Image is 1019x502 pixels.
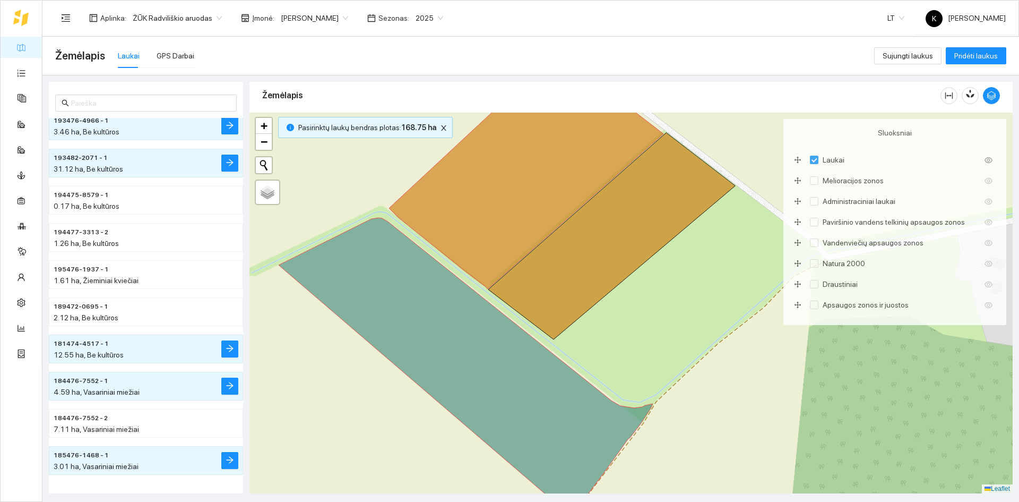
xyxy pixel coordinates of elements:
span: 195476-1937 - 1 [54,265,109,275]
button: menu-unfold [55,7,76,29]
span: Įmonė : [252,12,274,24]
input: Paieška [71,97,230,109]
span: drag [794,260,807,267]
span: Natura 2000 [818,258,869,269]
button: Initiate a new search [256,157,272,173]
span: 12.55 ha, Be kultūros [54,351,124,359]
span: 1.26 ha, Be kultūros [54,239,119,248]
span: 194475-8579 - 1 [54,190,109,200]
span: arrow-right [226,121,234,131]
span: 4.59 ha, Vasariniai miežiai [54,388,140,396]
div: Žemėlapis [262,80,940,110]
span: calendar [367,14,376,22]
b: 168.75 ha [401,123,436,132]
span: Sluoksniai [878,127,912,139]
span: eye [985,156,992,164]
span: 3.01 ha, Vasariniai miežiai [54,462,139,471]
span: drag [794,218,807,226]
span: eye [985,198,992,206]
span: eye [985,280,992,288]
span: Administraciniai laukai [818,195,900,207]
span: LT [887,10,904,26]
span: 184476-7552 - 1 [54,376,108,386]
span: eye [985,218,992,226]
span: K [932,10,936,27]
span: Žemėlapis [55,47,105,64]
button: arrow-right [221,378,238,395]
span: menu-unfold [61,13,71,23]
span: 184476-7552 - 2 [54,413,108,423]
span: drag [794,156,807,164]
span: search [62,99,69,107]
a: Zoom out [256,134,272,150]
span: info-circle [287,124,294,131]
a: Layers [256,181,279,204]
span: drag [794,280,807,288]
button: arrow-right [221,155,238,172]
span: [PERSON_NAME] [926,14,1006,22]
span: 2.12 ha, Be kultūros [54,313,118,322]
button: column-width [940,87,957,104]
span: − [261,135,267,148]
span: 3.46 ha, Be kultūros [54,127,119,136]
button: arrow-right [221,341,238,358]
span: eye [985,301,992,309]
span: arrow-right [226,344,234,354]
button: arrow-right [221,452,238,469]
a: Sujungti laukus [874,52,942,60]
button: Pridėti laukus [946,47,1006,64]
span: column-width [941,91,957,100]
div: GPS Darbai [157,50,194,62]
span: 189472-0695 - 1 [54,302,108,312]
span: 194477-3313 - 2 [54,227,108,237]
span: eye [985,260,992,268]
span: Draustiniai [818,278,862,290]
span: Jonas Ruškys [281,10,348,26]
span: Paviršinio vandens telkinių apsaugos zonos [818,216,969,228]
span: 2025 [416,10,443,26]
span: eye [985,177,992,185]
span: Vandenviečių apsaugos zonos [818,237,928,249]
span: drag [794,177,807,184]
span: Pasirinktų laukų bendras plotas : [298,122,436,133]
span: drag [794,301,807,309]
button: arrow-right [221,117,238,134]
span: 1.61 ha, Žieminiai kviečiai [54,276,139,285]
span: drag [794,239,807,246]
a: Pridėti laukus [946,52,1006,60]
span: Pridėti laukus [954,50,998,62]
span: arrow-right [226,456,234,466]
span: Sezonas : [378,12,409,24]
span: 193482-2071 - 1 [54,153,108,163]
div: Laukai [118,50,140,62]
a: Zoom in [256,118,272,134]
span: eye [985,239,992,247]
span: ŽŪK Radviliškio aruodas [133,10,222,26]
span: 181474-4517 - 1 [54,339,109,349]
span: 31.12 ha, Be kultūros [54,165,123,173]
span: close [438,124,450,132]
span: Laukai [818,154,849,166]
button: close [437,122,450,134]
span: shop [241,14,249,22]
span: Aplinka : [100,12,126,24]
span: arrow-right [226,158,234,168]
a: Leaflet [985,485,1010,492]
span: layout [89,14,98,22]
span: 7.11 ha, Vasariniai miežiai [54,425,139,433]
span: 0.17 ha, Be kultūros [54,202,119,210]
span: 193476-4966 - 1 [54,116,109,126]
span: + [261,119,267,132]
span: Melioracijos zonos [818,175,888,186]
span: 185476-1468 - 1 [54,450,109,461]
span: Sujungti laukus [883,50,933,62]
span: Apsaugos zonos ir juostos [818,299,913,311]
span: drag [794,198,807,205]
button: Sujungti laukus [874,47,942,64]
span: arrow-right [226,381,234,392]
